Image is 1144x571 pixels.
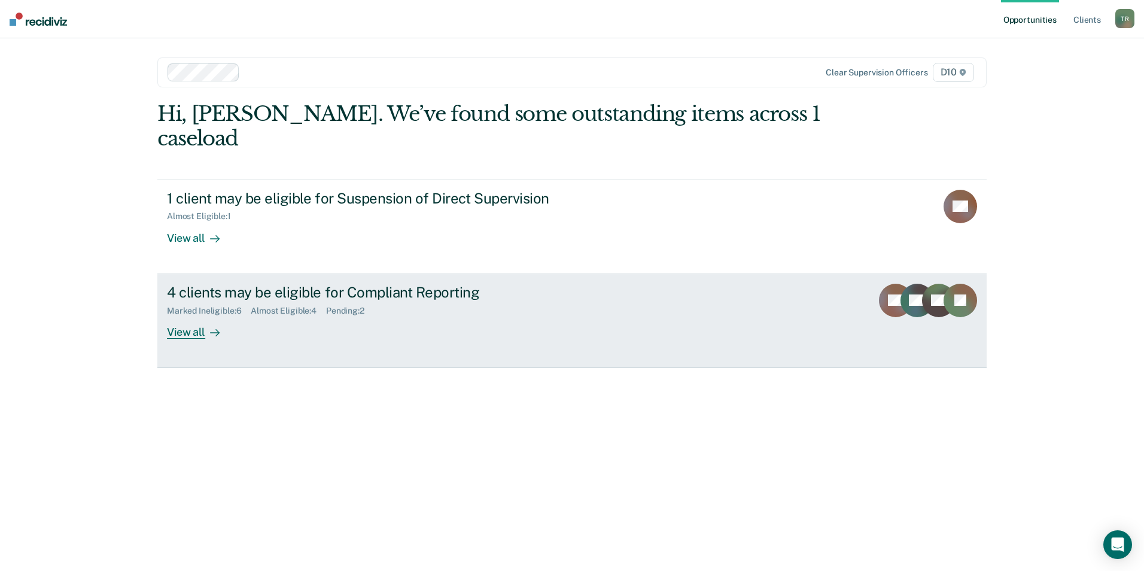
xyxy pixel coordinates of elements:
[167,306,251,316] div: Marked Ineligible : 6
[251,306,326,316] div: Almost Eligible : 4
[167,190,587,207] div: 1 client may be eligible for Suspension of Direct Supervision
[157,180,987,274] a: 1 client may be eligible for Suspension of Direct SupervisionAlmost Eligible:1View all
[157,274,987,368] a: 4 clients may be eligible for Compliant ReportingMarked Ineligible:6Almost Eligible:4Pending:2Vie...
[1115,9,1134,28] div: T R
[1103,530,1132,559] div: Open Intercom Messenger
[326,306,374,316] div: Pending : 2
[167,284,587,301] div: 4 clients may be eligible for Compliant Reporting
[157,102,821,151] div: Hi, [PERSON_NAME]. We’ve found some outstanding items across 1 caseload
[167,211,241,221] div: Almost Eligible : 1
[167,221,234,245] div: View all
[10,13,67,26] img: Recidiviz
[826,68,927,78] div: Clear supervision officers
[167,315,234,339] div: View all
[1115,9,1134,28] button: TR
[933,63,974,82] span: D10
